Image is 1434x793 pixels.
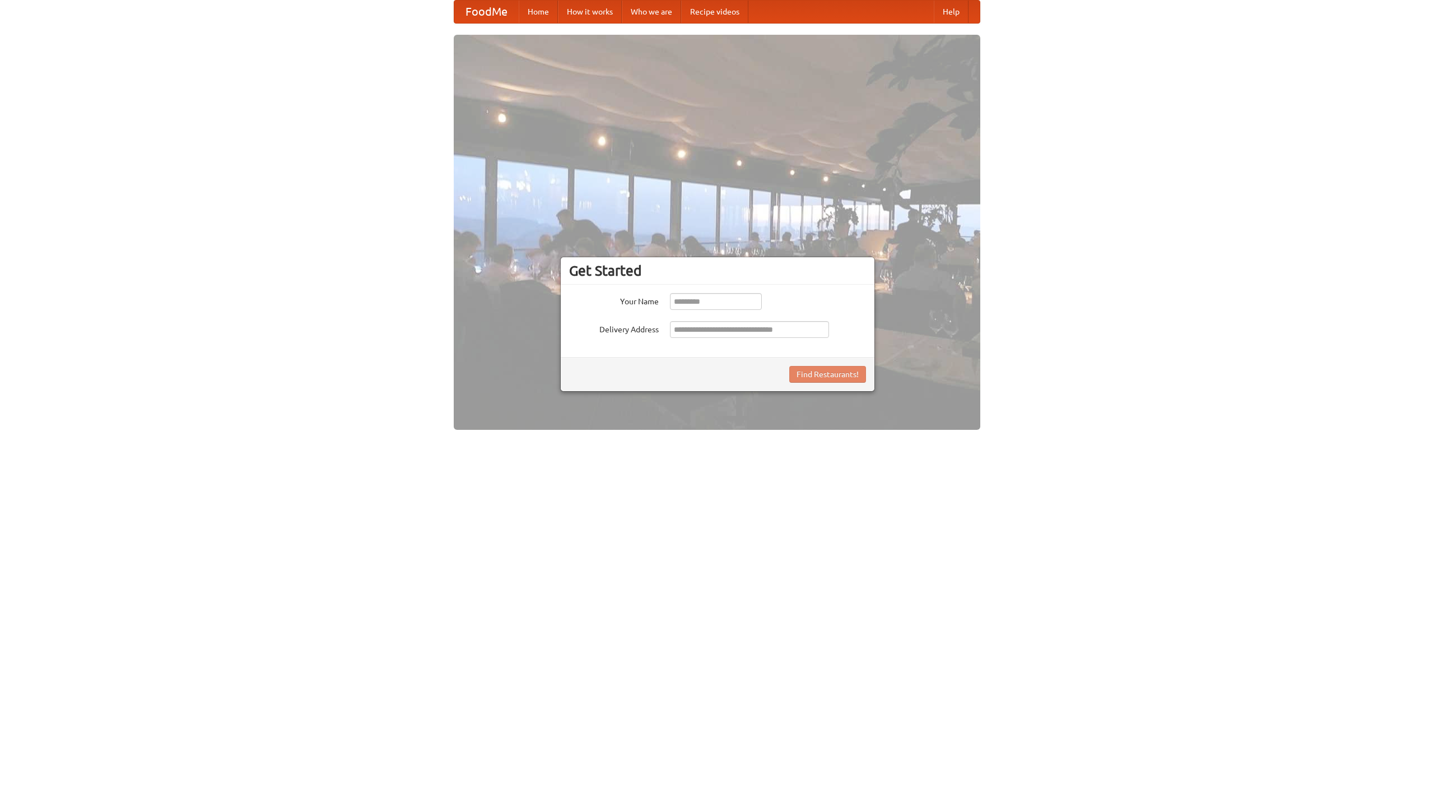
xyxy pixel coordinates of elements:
a: Recipe videos [681,1,748,23]
button: Find Restaurants! [789,366,866,383]
label: Delivery Address [569,321,659,335]
a: FoodMe [454,1,519,23]
a: Help [934,1,969,23]
label: Your Name [569,293,659,307]
h3: Get Started [569,262,866,279]
a: Home [519,1,558,23]
a: How it works [558,1,622,23]
a: Who we are [622,1,681,23]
